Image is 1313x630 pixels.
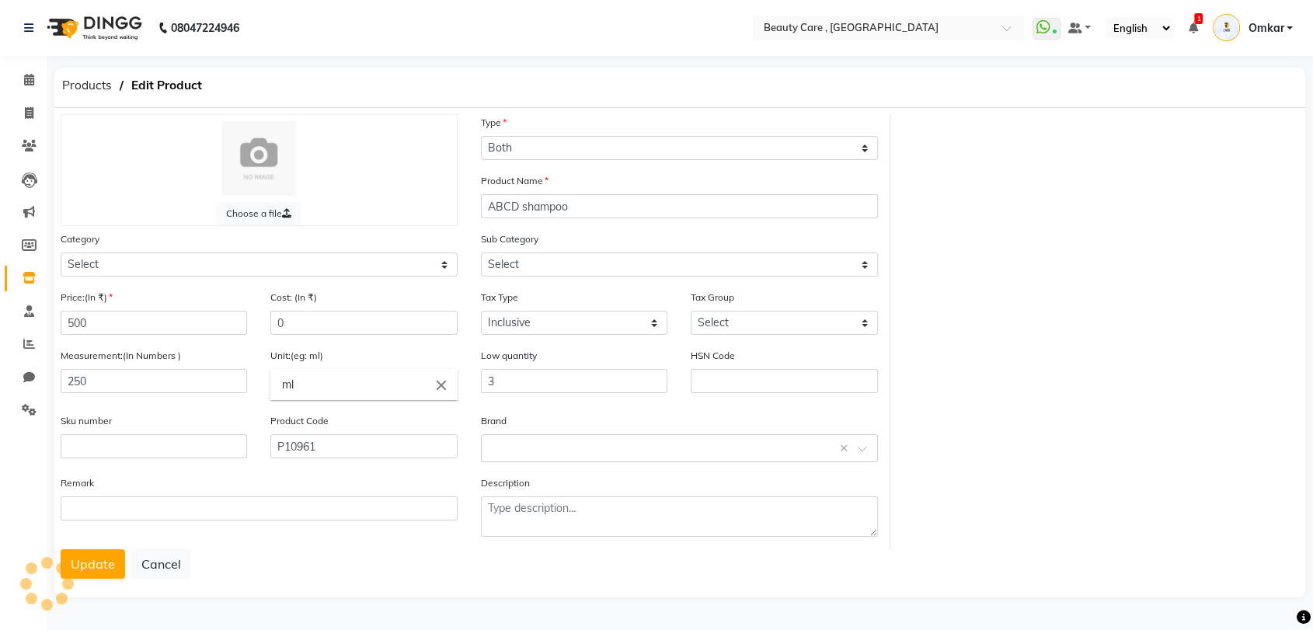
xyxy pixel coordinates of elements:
label: Low quantity [481,349,537,363]
span: Products [54,71,120,99]
label: Product Name [481,174,549,188]
label: Cost: (In ₹) [270,291,317,305]
span: Omkar [1248,20,1283,37]
label: Description [481,476,530,490]
span: Clear all [840,440,853,457]
button: Cancel [131,549,191,579]
label: Sku number [61,414,112,428]
label: Product Code [270,414,329,428]
label: Remark [61,476,94,490]
a: 1 [1188,21,1197,35]
span: Edit Product [124,71,210,99]
input: Leave empty to Autogenerate [270,434,457,458]
img: Cinque Terre [221,121,296,196]
span: 1 [1194,13,1203,24]
label: Choose a file [217,202,301,225]
label: Unit:(eg: ml) [270,349,323,363]
label: Sub Category [481,232,538,246]
label: HSN Code [691,349,735,363]
b: 08047224946 [171,6,239,50]
img: Omkar [1213,14,1240,41]
label: Measurement:(In Numbers ) [61,349,181,363]
label: Price:(In ₹) [61,291,113,305]
img: logo [40,6,146,50]
label: Tax Group [691,291,734,305]
label: Tax Type [481,291,518,305]
label: Brand [481,414,507,428]
label: Category [61,232,99,246]
i: Close [433,377,450,394]
button: Update [61,549,125,579]
label: Type [481,116,507,130]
